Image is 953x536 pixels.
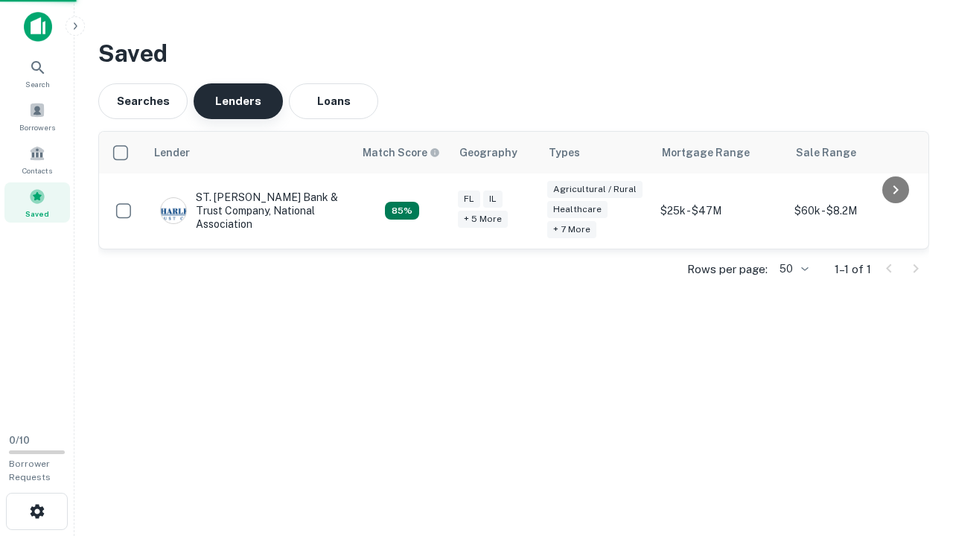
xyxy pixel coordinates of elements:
a: Search [4,53,70,93]
div: + 7 more [547,221,596,238]
span: Borrowers [19,121,55,133]
div: Capitalize uses an advanced AI algorithm to match your search with the best lender. The match sco... [385,202,419,220]
img: capitalize-icon.png [24,12,52,42]
a: Contacts [4,139,70,179]
span: Contacts [22,165,52,176]
div: FL [458,191,480,208]
div: Capitalize uses an advanced AI algorithm to match your search with the best lender. The match sco... [363,144,440,161]
th: Geography [450,132,540,173]
div: Types [549,144,580,162]
div: Mortgage Range [662,144,750,162]
div: Lender [154,144,190,162]
th: Capitalize uses an advanced AI algorithm to match your search with the best lender. The match sco... [354,132,450,173]
button: Searches [98,83,188,119]
a: Borrowers [4,96,70,136]
div: Geography [459,144,517,162]
iframe: Chat Widget [879,417,953,488]
div: Sale Range [796,144,856,162]
th: Sale Range [787,132,921,173]
h3: Saved [98,36,929,71]
span: 0 / 10 [9,435,30,446]
span: Saved [25,208,49,220]
span: Search [25,78,50,90]
div: Healthcare [547,201,608,218]
th: Mortgage Range [653,132,787,173]
p: 1–1 of 1 [835,261,871,278]
span: Borrower Requests [9,459,51,482]
button: Loans [289,83,378,119]
th: Types [540,132,653,173]
div: + 5 more [458,211,508,228]
td: $60k - $8.2M [787,173,921,249]
h6: Match Score [363,144,437,161]
button: Lenders [194,83,283,119]
div: IL [483,191,503,208]
div: ST. [PERSON_NAME] Bank & Trust Company, National Association [160,191,339,232]
th: Lender [145,132,354,173]
div: 50 [774,258,811,280]
td: $25k - $47M [653,173,787,249]
img: picture [161,198,186,223]
p: Rows per page: [687,261,768,278]
div: Agricultural / Rural [547,181,643,198]
a: Saved [4,182,70,223]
